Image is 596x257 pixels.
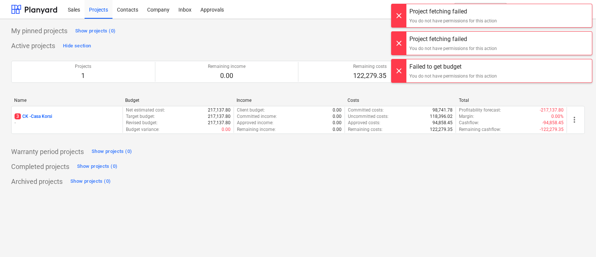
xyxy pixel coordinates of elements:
[237,98,342,103] div: Income
[69,176,112,188] button: Show projects (0)
[459,113,474,120] p: Margin :
[75,63,91,70] p: Projects
[333,120,342,126] p: 0.00
[125,98,230,103] div: Budget
[92,147,132,156] div: Show projects (0)
[11,147,84,156] p: Warranty period projects
[409,7,497,16] div: Project fetching failed
[551,113,564,120] p: 0.00%
[11,41,55,50] p: Active projects
[409,73,497,79] div: You do not have permissions for this action
[208,113,231,120] p: 217,137.80
[75,71,91,80] p: 1
[333,107,342,113] p: 0.00
[459,98,564,103] div: Total
[63,42,91,50] div: Hide section
[208,63,245,70] p: Remaining income
[15,113,21,119] span: 3
[208,107,231,113] p: 217,137.80
[409,18,497,24] div: You do not have permissions for this action
[15,113,52,120] p: CK - Casa Korsi
[11,162,69,171] p: Completed projects
[430,113,453,120] p: 118,396.02
[540,107,564,113] p: -217,137.80
[75,161,119,173] button: Show projects (0)
[559,221,596,257] div: Widget de chat
[432,107,453,113] p: 98,741.78
[208,71,245,80] p: 0.00
[15,113,120,126] div: 3CK -Casa Korsi-
[430,126,453,133] p: 122,279.35
[348,107,384,113] p: Committed costs :
[409,45,497,52] div: You do not have permissions for this action
[409,35,497,44] div: Project fetching failed
[333,113,342,120] p: 0.00
[432,120,453,126] p: 94,858.45
[459,126,501,133] p: Remaining cashflow :
[237,113,277,120] p: Committed income :
[348,113,389,120] p: Uncommitted costs :
[222,126,231,133] p: 0.00
[15,120,120,126] p: -
[459,120,479,126] p: Cashflow :
[348,98,453,103] div: Costs
[540,126,564,133] p: -122,279.35
[459,107,501,113] p: Profitability forecast :
[14,98,119,103] div: Name
[126,126,159,133] p: Budget variance :
[348,120,380,126] p: Approved costs :
[237,107,265,113] p: Client budget :
[90,146,134,158] button: Show projects (0)
[409,62,497,71] div: Failed to get budget
[353,71,387,80] p: 122,279.35
[11,26,67,35] p: My pinned projects
[353,63,387,70] p: Remaining costs
[570,115,579,124] span: more_vert
[126,120,158,126] p: Revised budget :
[208,120,231,126] p: 217,137.80
[126,113,155,120] p: Target budget :
[542,120,564,126] p: -94,858.45
[77,162,117,171] div: Show projects (0)
[237,120,273,126] p: Approved income :
[333,126,342,133] p: 0.00
[70,177,111,186] div: Show projects (0)
[237,126,276,133] p: Remaining income :
[11,177,63,186] p: Archived projects
[73,25,117,37] button: Show projects (0)
[126,107,165,113] p: Net estimated cost :
[559,221,596,257] iframe: Chat Widget
[61,40,93,52] button: Hide section
[348,126,383,133] p: Remaining costs :
[75,27,115,35] div: Show projects (0)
